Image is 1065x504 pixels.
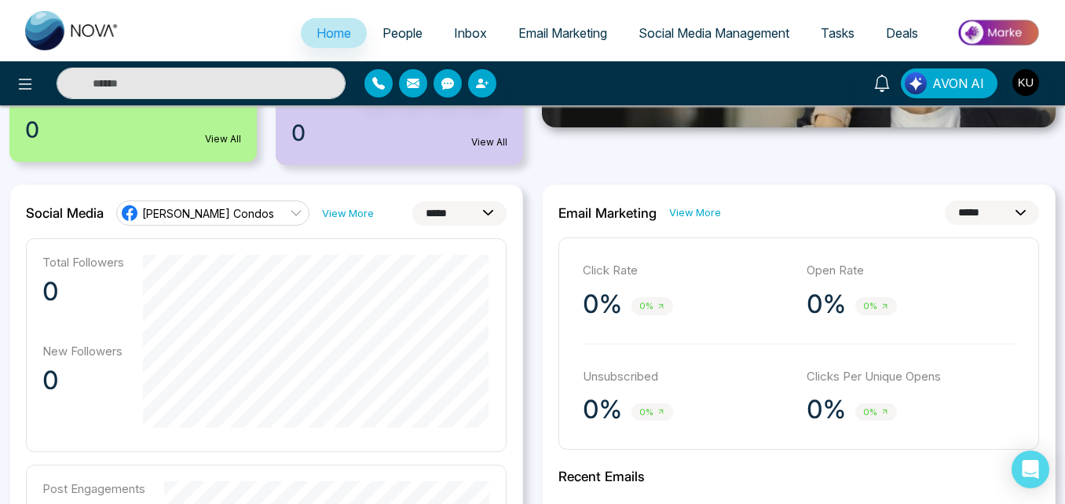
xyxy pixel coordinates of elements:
span: 0% [631,403,673,421]
a: View More [669,205,721,220]
a: View More [322,206,374,221]
p: 0 [42,276,124,307]
img: Lead Flow [905,72,927,94]
a: People [367,18,438,48]
a: Email Marketing [503,18,623,48]
a: Tasks [805,18,870,48]
span: 0% [855,403,897,421]
img: Nova CRM Logo [25,11,119,50]
span: Home [317,25,351,41]
span: Tasks [821,25,855,41]
p: 0% [583,289,622,320]
span: People [382,25,423,41]
a: Inbox [438,18,503,48]
a: Deals [870,18,934,48]
p: Clicks Per Unique Opens [807,368,1015,386]
a: Home [301,18,367,48]
span: Inbox [454,25,487,41]
button: AVON AI [901,68,997,98]
p: Unsubscribed [583,368,791,386]
a: View All [205,132,241,146]
img: User Avatar [1012,69,1039,96]
img: Market-place.gif [942,15,1056,50]
span: 0 [291,116,306,149]
span: [PERSON_NAME] Condos [142,206,274,221]
p: 0 [42,365,124,396]
p: Open Rate [807,262,1015,280]
a: Incomplete Follow Ups0View All [266,60,532,165]
span: 0% [631,297,673,315]
p: New Followers [42,344,124,359]
div: Open Intercom Messenger [1012,451,1049,488]
p: Total Followers [42,255,124,270]
span: AVON AI [932,74,984,93]
p: 0% [807,289,846,320]
h2: Email Marketing [558,205,657,221]
h2: Social Media [26,205,104,221]
p: Click Rate [583,262,791,280]
p: Post Engagements [42,481,145,496]
span: Email Marketing [518,25,607,41]
span: Deals [886,25,918,41]
span: 0 [25,113,39,146]
span: Social Media Management [639,25,789,41]
a: View All [471,135,507,149]
p: 0% [583,394,622,425]
h2: Recent Emails [558,469,1039,484]
p: 0% [807,394,846,425]
span: 0% [855,297,897,315]
a: Social Media Management [623,18,805,48]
